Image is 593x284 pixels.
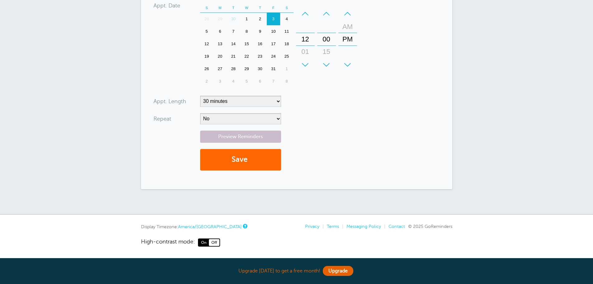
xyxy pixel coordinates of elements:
div: 1 [280,63,294,75]
div: 8 [240,25,253,38]
div: Sunday, October 12 [200,38,214,50]
div: 31 [267,63,280,75]
div: 27 [213,63,227,75]
div: 30 [319,58,334,70]
p: Reminders are sent automatically for each appointment. [7,28,86,43]
a: Privacy [305,224,319,229]
a: Terms [327,224,339,229]
div: Sunday, October 19 [200,50,214,63]
div: Saturday, October 4 [280,13,294,25]
div: 02 [298,58,313,70]
div: 7 [267,75,280,88]
div: 13 [213,38,227,50]
a: Contact [388,224,405,229]
div: 21 [227,50,240,63]
div: Sunday, September 28 [200,13,214,25]
div: Wednesday, October 1 [240,13,253,25]
div: Hours [296,7,315,71]
div: 9 [253,25,267,38]
div: 4 [227,75,240,88]
div: Minutes [317,7,336,71]
div: 10 [267,25,280,38]
div: Thursday, October 23 [253,50,267,63]
div: AM [340,21,355,33]
div: 17 [267,38,280,50]
div: 22 [240,50,253,63]
a: This is the timezone being used to display dates and times to you on this device. Click the timez... [243,224,247,228]
th: S [280,3,294,13]
div: 12 [200,38,214,50]
div: Friday, October 10 [267,25,280,38]
div: Display Timezone: [141,224,247,229]
label: Appt. Date [153,3,180,8]
th: T [253,3,267,13]
div: 12 [298,33,313,46]
div: 20 [213,50,227,63]
div: Monday, October 13 [213,38,227,50]
div: Monday, November 3 [213,75,227,88]
a: Upgrade [323,266,353,276]
label: Appt. Length [153,99,186,104]
button: Save [200,149,281,171]
li: | [319,224,324,229]
div: 2 [200,75,214,88]
a: High-contrast mode: On Off [141,238,452,247]
div: Tuesday, October 14 [227,38,240,50]
div: Guide [7,7,86,98]
a: Preview Reminders [200,131,281,143]
div: 14 [227,38,240,50]
div: Tuesday, October 7 [227,25,240,38]
div: 25 [280,50,294,63]
div: Saturday, October 18 [280,38,294,50]
div: Thursday, October 2 [253,13,267,25]
div: 2 [253,13,267,25]
div: Sunday, November 2 [200,75,214,88]
a: Messaging Policy [346,224,381,229]
div: Monday, October 6 [213,25,227,38]
div: 23 [253,50,267,63]
div: Today, Tuesday, September 30 [227,13,240,25]
div: 01 [298,46,313,58]
div: 00 [319,33,334,46]
div: Wednesday, November 5 [240,75,253,88]
div: Wednesday, October 22 [240,50,253,63]
div: Sunday, October 5 [200,25,214,38]
div: 6 [253,75,267,88]
div: 5 [200,25,214,38]
h2: Send yourself a test reminder [7,7,86,23]
div: 16 [253,38,267,50]
th: S [200,3,214,13]
div: Saturday, October 25 [280,50,294,63]
span: Off [209,239,219,246]
div: Thursday, October 9 [253,25,267,38]
div: Friday, October 17 [267,38,280,50]
th: M [213,3,227,13]
li: | [381,224,385,229]
div: PM [340,33,355,46]
div: Saturday, October 11 [280,25,294,38]
div: Saturday, November 1 [280,63,294,75]
div: 1 [240,13,253,25]
div: Tuesday, October 21 [227,50,240,63]
div: 30 [253,63,267,75]
div: Monday, September 29 [213,13,227,25]
span: On [199,239,209,246]
div: Friday, October 31 [267,63,280,75]
a: America/[GEOGRAPHIC_DATA] [178,224,242,229]
div: 29 [213,13,227,25]
th: F [267,3,280,13]
div: Thursday, October 16 [253,38,267,50]
div: Thursday, October 30 [253,63,267,75]
div: 26 [200,63,214,75]
div: 7 [227,25,240,38]
div: Monday, October 20 [213,50,227,63]
th: W [240,3,253,13]
li: | [339,224,343,229]
div: 15 [319,46,334,58]
div: 29 [240,63,253,75]
div: 11 [280,25,294,38]
div: 8 [280,75,294,88]
div: 28 [200,13,214,25]
div: Monday, October 27 [213,63,227,75]
span: © 2025 GoReminders [408,224,452,229]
